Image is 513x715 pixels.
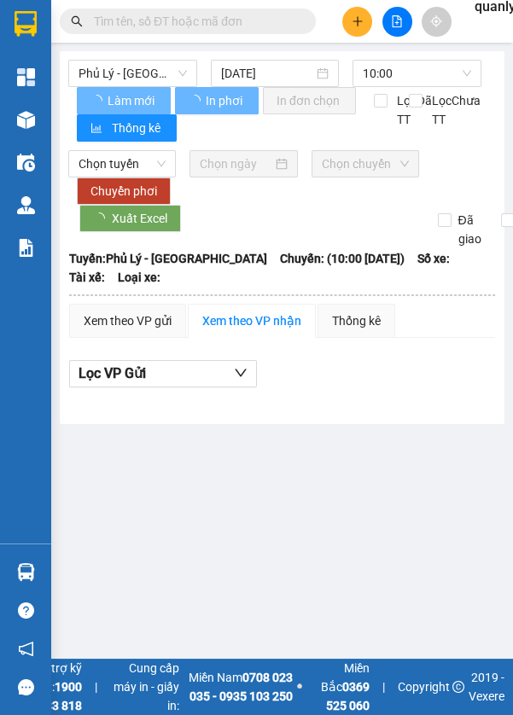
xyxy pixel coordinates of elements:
[18,641,34,657] span: notification
[17,154,35,171] img: warehouse-icon
[69,360,257,387] button: Lọc VP Gửi
[452,681,464,693] span: copyright
[71,15,83,27] span: search
[90,122,105,136] span: bar-chart
[332,311,381,330] div: Thống kê
[79,363,146,384] span: Lọc VP Gửi
[206,91,245,110] span: In phơi
[306,659,370,715] span: Miền Bắc
[175,87,259,114] button: In phơi
[110,659,179,715] span: Cung cấp máy in - giấy in:
[17,563,35,581] img: warehouse-icon
[200,154,271,173] input: Chọn ngày
[15,11,37,37] img: logo-vxr
[202,311,301,330] div: Xem theo VP nhận
[391,15,403,27] span: file-add
[17,196,35,214] img: warehouse-icon
[69,268,105,287] span: Tài xế:
[363,61,471,86] span: 10:00
[79,151,166,177] span: Chọn tuyến
[17,239,35,257] img: solution-icon
[77,114,177,142] button: bar-chartThống kê
[342,7,372,37] button: plus
[425,91,483,129] span: Lọc Chưa TT
[417,249,450,268] span: Số xe:
[382,677,385,696] span: |
[422,7,452,37] button: aim
[94,12,295,31] input: Tìm tên, số ĐT hoặc mã đơn
[108,91,157,110] span: Làm mới
[112,119,163,137] span: Thống kê
[382,7,412,37] button: file-add
[77,177,171,205] button: Chuyển phơi
[95,677,97,696] span: |
[280,249,405,268] span: Chuyến: (10:00 [DATE])
[77,87,171,114] button: Làm mới
[189,95,203,107] span: loading
[79,61,187,86] span: Phủ Lý - Hà Nội
[352,15,364,27] span: plus
[118,268,160,287] span: Loại xe:
[452,211,488,248] span: Đã giao
[18,679,34,695] span: message
[221,64,314,83] input: 13/08/2025
[430,15,442,27] span: aim
[17,68,35,86] img: dashboard-icon
[263,87,356,114] button: In đơn chọn
[326,680,370,712] strong: 0369 525 060
[90,95,105,107] span: loading
[79,205,181,232] button: Xuất Excel
[17,111,35,129] img: warehouse-icon
[18,602,34,619] span: question-circle
[234,366,248,380] span: down
[322,151,409,177] span: Chọn chuyến
[69,252,267,265] b: Tuyến: Phủ Lý - [GEOGRAPHIC_DATA]
[390,91,434,129] span: Lọc Đã TT
[184,668,293,706] span: Miền Nam
[297,683,302,690] span: ⚪️
[84,311,172,330] div: Xem theo VP gửi
[38,680,82,712] strong: 1900 633 818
